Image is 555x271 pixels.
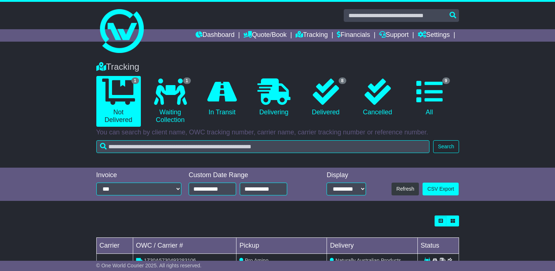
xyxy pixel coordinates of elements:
span: Naturally Australian Products [335,257,401,263]
a: Tracking [296,29,328,42]
a: Settings [418,29,450,42]
a: Cancelled [355,76,400,119]
span: © One World Courier 2025. All rights reserved. [96,263,202,268]
span: 1Z30A5730493283106 [144,257,196,263]
span: 1 [131,77,139,84]
span: Pro Amino [245,257,269,263]
div: Tracking [93,62,463,72]
span: 9 [442,77,450,84]
td: Carrier [96,238,133,254]
span: 1 [183,77,191,84]
a: 1 Not Delivered [96,76,141,127]
a: CSV Export [423,183,459,195]
p: You can search by client name, OWC tracking number, carrier name, carrier tracking number or refe... [96,129,459,137]
a: Quote/Book [243,29,286,42]
td: OWC / Carrier # [133,238,236,254]
a: 1 Waiting Collection [148,76,193,127]
div: Invoice [96,171,182,179]
div: Custom Date Range [189,171,305,179]
td: Delivery [327,238,417,254]
td: Status [417,238,459,254]
button: Search [433,140,459,153]
a: Support [379,29,409,42]
a: Financials [337,29,370,42]
a: Delivering [252,76,296,119]
a: 9 All [407,76,452,119]
a: 8 Delivered [304,76,348,119]
span: 8 [339,77,346,84]
div: Display [327,171,366,179]
a: In Transit [200,76,244,119]
td: Pickup [236,238,327,254]
button: Refresh [392,183,419,195]
a: Dashboard [196,29,235,42]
